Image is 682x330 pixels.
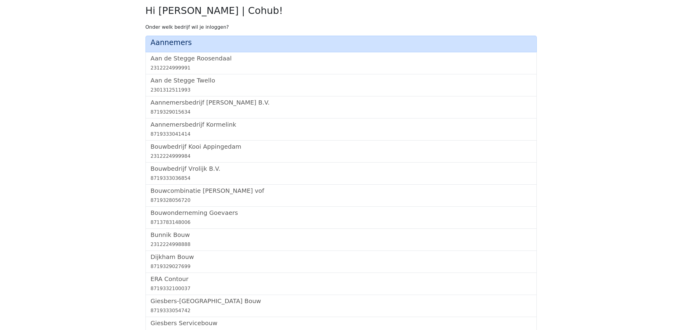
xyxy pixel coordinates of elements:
[151,143,532,160] a: Bouwbedrijf Kooi Appingedam2312224999984
[151,219,532,226] div: 8713783148006
[151,131,532,138] div: 8719333041414
[151,86,532,94] div: 2301312511993
[151,231,532,238] h5: Bunnik Bouw
[151,197,532,204] div: 8719328056720
[151,121,532,128] h5: Aannemersbedrijf Kormelink
[146,24,537,31] p: Onder welk bedrijf wil je inloggen?
[151,55,532,72] a: Aan de Stegge Roosendaal2312224999991
[151,275,532,292] a: ERA Contour8719332100037
[151,297,532,314] a: Giesbers-[GEOGRAPHIC_DATA] Bouw8719333054742
[151,64,532,72] div: 2312224999991
[151,231,532,248] a: Bunnik Bouw2312224998888
[151,165,532,182] a: Bouwbedrijf Vrolijk B.V.8719333036854
[151,175,532,182] div: 8719333036854
[151,307,532,314] div: 8719333054742
[151,99,532,116] a: Aannemersbedrijf [PERSON_NAME] B.V.8719329015634
[151,209,532,226] a: Bouwonderneming Goevaers8713783148006
[151,241,532,248] div: 2312224998888
[151,319,532,327] h5: Giesbers Servicebouw
[151,38,532,47] h4: Aannemers
[151,285,532,292] div: 8719332100037
[146,5,537,16] h2: Hi [PERSON_NAME] | Cohub!
[151,143,532,150] h5: Bouwbedrijf Kooi Appingedam
[151,77,532,84] h5: Aan de Stegge Twello
[151,165,532,172] h5: Bouwbedrijf Vrolijk B.V.
[151,253,532,260] h5: Dijkham Bouw
[151,99,532,106] h5: Aannemersbedrijf [PERSON_NAME] B.V.
[151,187,532,204] a: Bouwcombinatie [PERSON_NAME] vof8719328056720
[151,263,532,270] div: 8719329027699
[151,209,532,216] h5: Bouwonderneming Goevaers
[151,253,532,270] a: Dijkham Bouw8719329027699
[151,275,532,283] h5: ERA Contour
[151,121,532,138] a: Aannemersbedrijf Kormelink8719333041414
[151,77,532,94] a: Aan de Stegge Twello2301312511993
[151,55,532,62] h5: Aan de Stegge Roosendaal
[151,153,532,160] div: 2312224999984
[151,108,532,116] div: 8719329015634
[151,297,532,305] h5: Giesbers-[GEOGRAPHIC_DATA] Bouw
[151,187,532,194] h5: Bouwcombinatie [PERSON_NAME] vof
